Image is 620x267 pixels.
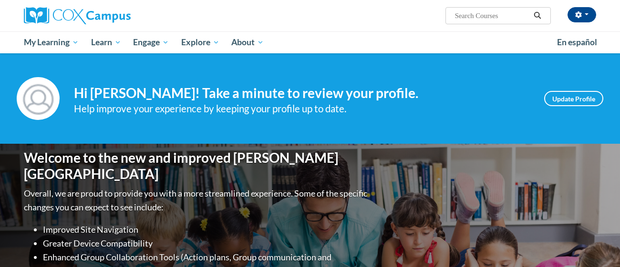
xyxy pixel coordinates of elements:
[544,91,603,106] a: Update Profile
[85,31,127,53] a: Learn
[551,32,603,52] a: En español
[24,37,79,48] span: My Learning
[568,7,596,22] button: Account Settings
[557,37,597,47] span: En español
[226,31,270,53] a: About
[74,85,530,101] h4: Hi [PERSON_NAME]! Take a minute to review your profile.
[43,237,370,250] li: Greater Device Compatibility
[24,7,131,24] img: Cox Campus
[181,37,219,48] span: Explore
[24,187,370,214] p: Overall, we are proud to provide you with a more streamlined experience. Some of the specific cha...
[18,31,85,53] a: My Learning
[175,31,226,53] a: Explore
[24,7,205,24] a: Cox Campus
[133,37,169,48] span: Engage
[10,31,610,53] div: Main menu
[74,101,530,117] div: Help improve your experience by keeping your profile up to date.
[43,223,370,237] li: Improved Site Navigation
[582,229,612,259] iframe: Button to launch messaging window
[17,77,60,120] img: Profile Image
[91,37,121,48] span: Learn
[24,150,370,182] h1: Welcome to the new and improved [PERSON_NAME][GEOGRAPHIC_DATA]
[127,31,175,53] a: Engage
[530,10,545,21] button: Search
[231,37,264,48] span: About
[454,10,530,21] input: Search Courses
